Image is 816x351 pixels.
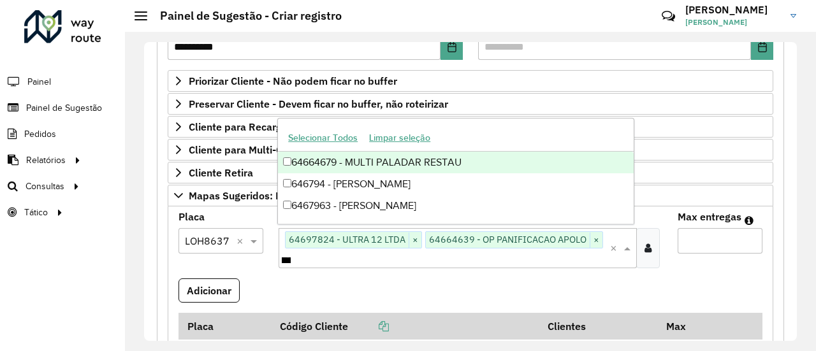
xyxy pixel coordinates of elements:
[189,122,288,132] span: Cliente para Recarga
[271,313,539,340] th: Código Cliente
[147,9,342,23] h2: Painel de Sugestão - Criar registro
[178,313,271,340] th: Placa
[178,278,240,303] button: Adicionar
[168,139,773,161] a: Cliente para Multi-CDD/Internalização
[189,76,397,86] span: Priorizar Cliente - Não podem ficar no buffer
[237,233,247,248] span: Clear all
[685,17,781,28] span: [PERSON_NAME]
[25,180,64,193] span: Consultas
[189,145,368,155] span: Cliente para Multi-CDD/Internalização
[685,4,781,16] h3: [PERSON_NAME]
[278,152,634,173] div: 64664679 - MULTI PALADAR RESTAU
[24,127,56,141] span: Pedidos
[278,173,634,195] div: 646794 - [PERSON_NAME]
[539,313,657,340] th: Clientes
[168,70,773,92] a: Priorizar Cliente - Não podem ficar no buffer
[189,168,253,178] span: Cliente Retira
[657,313,708,340] th: Max
[168,93,773,115] a: Preservar Cliente - Devem ficar no buffer, não roteirizar
[610,240,621,255] span: Clear all
[26,101,102,115] span: Painel de Sugestão
[590,233,602,248] span: ×
[286,232,409,247] span: 64697824 - ULTRA 12 LTDA
[745,215,754,226] em: Máximo de clientes que serão colocados na mesma rota com os clientes informados
[278,195,634,217] div: 6467963 - [PERSON_NAME]
[24,206,48,219] span: Tático
[409,233,421,248] span: ×
[189,190,339,201] span: Mapas Sugeridos: Placa-Cliente
[168,185,773,206] a: Mapas Sugeridos: Placa-Cliente
[751,34,773,60] button: Choose Date
[27,75,51,89] span: Painel
[178,209,205,224] label: Placa
[348,320,389,333] a: Copiar
[426,232,590,247] span: 64664639 - OP PANIFICACAO APOLO
[189,99,448,109] span: Preservar Cliente - Devem ficar no buffer, não roteirizar
[363,128,436,148] button: Limpar seleção
[655,3,682,30] a: Contato Rápido
[168,116,773,138] a: Cliente para Recarga
[277,118,634,224] ng-dropdown-panel: Options list
[282,128,363,148] button: Selecionar Todos
[678,209,741,224] label: Max entregas
[26,154,66,167] span: Relatórios
[168,162,773,183] a: Cliente Retira
[441,34,463,60] button: Choose Date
